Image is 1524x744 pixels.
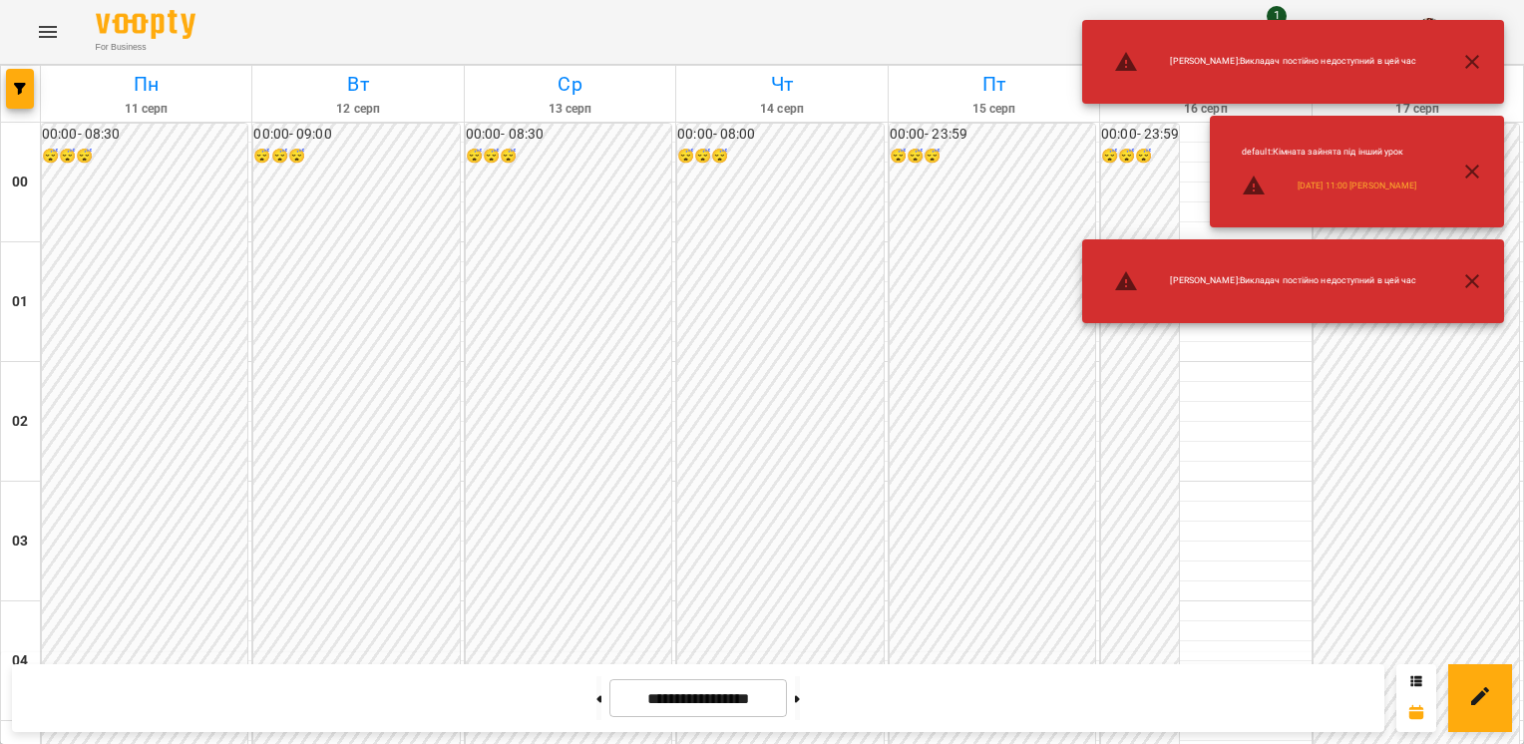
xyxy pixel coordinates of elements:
[466,146,671,168] h6: 😴😴😴
[12,411,28,433] h6: 02
[44,69,248,100] h6: Пн
[892,100,1096,119] h6: 15 серп
[255,100,460,119] h6: 12 серп
[12,650,28,672] h6: 04
[468,100,672,119] h6: 13 серп
[24,8,72,56] button: Menu
[42,124,247,146] h6: 00:00 - 08:30
[255,69,460,100] h6: Вт
[42,146,247,168] h6: 😴😴😴
[96,10,195,39] img: Voopty Logo
[12,291,28,313] h6: 01
[12,531,28,553] h6: 03
[1098,261,1432,301] li: [PERSON_NAME] : Викладач постійно недоступний в цей час
[677,124,883,146] h6: 00:00 - 08:00
[677,146,883,168] h6: 😴😴😴
[253,146,459,168] h6: 😴😴😴
[466,124,671,146] h6: 00:00 - 08:30
[679,69,884,100] h6: Чт
[96,41,195,54] span: For Business
[890,146,1095,168] h6: 😴😴😴
[12,172,28,193] h6: 00
[892,69,1096,100] h6: Пт
[253,124,459,146] h6: 00:00 - 09:00
[1267,6,1287,26] span: 1
[679,100,884,119] h6: 14 серп
[44,100,248,119] h6: 11 серп
[1226,138,1432,167] li: default : Кімната зайнята під інший урок
[890,124,1095,146] h6: 00:00 - 23:59
[468,69,672,100] h6: Ср
[1098,42,1432,82] li: [PERSON_NAME] : Викладач постійно недоступний в цей час
[1298,180,1416,192] a: [DATE] 11:00 [PERSON_NAME]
